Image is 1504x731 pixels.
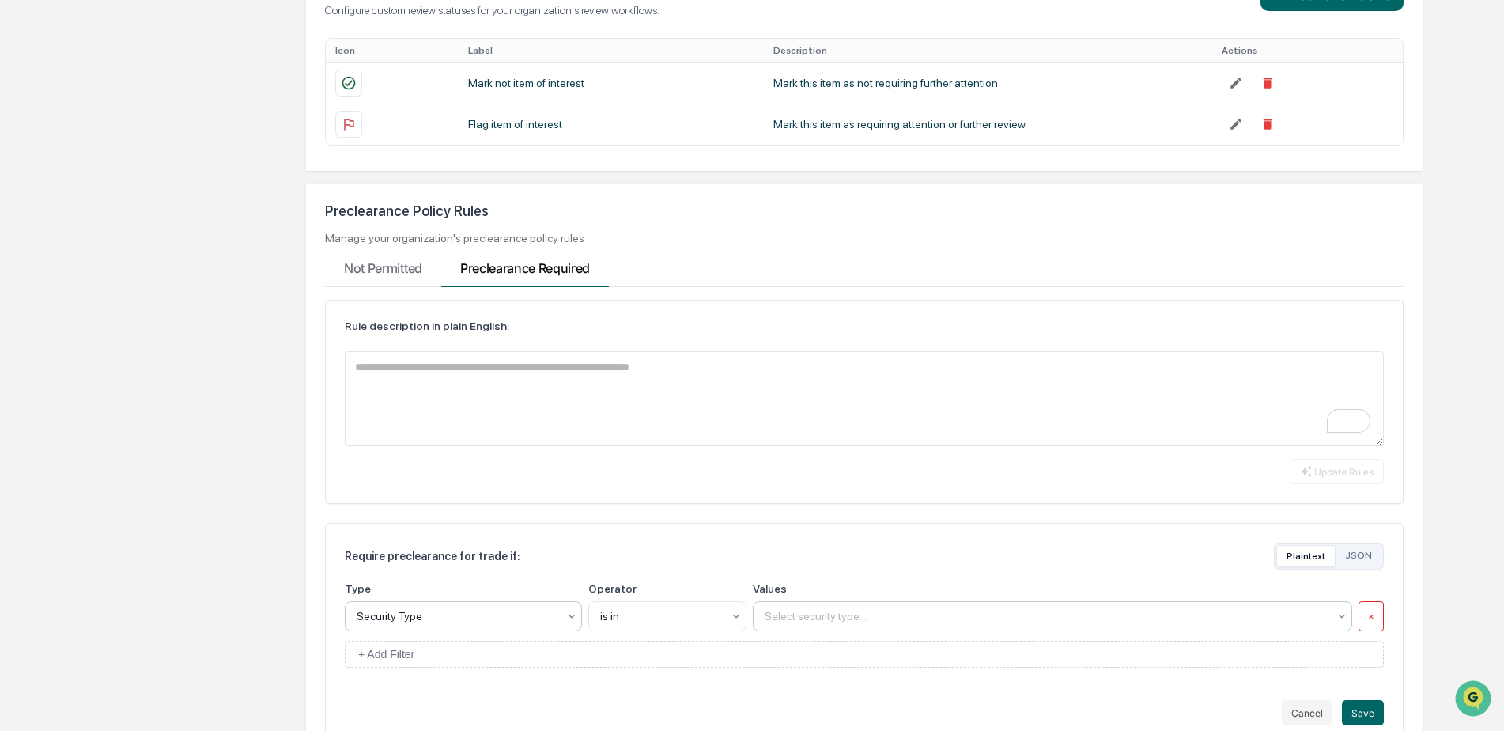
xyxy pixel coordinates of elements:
[9,193,108,222] a: 🖐️Preclearance
[54,121,259,137] div: Start new chat
[54,137,200,150] div: We're available if you need us!
[325,203,1404,219] div: Preclearance Policy Rules
[1336,545,1381,567] div: JSON
[16,231,28,244] div: 🔎
[764,39,1213,62] th: Description
[16,201,28,214] div: 🖐️
[345,582,582,595] label: Type
[588,582,746,595] label: Operator
[157,268,191,280] span: Pylon
[345,550,520,562] div: Require preclearance for trade if:
[753,582,1352,595] label: Values
[269,126,288,145] button: Start new chat
[1342,700,1384,725] button: Save
[1453,679,1496,722] iframe: Open customer support
[16,121,44,150] img: 1746055101610-c473b297-6a78-478c-a979-82029cc54cd1
[32,199,102,215] span: Preclearance
[9,223,106,252] a: 🔎Data Lookup
[16,33,288,59] p: How can we help?
[345,641,1384,668] button: + Add Filter
[325,244,441,287] button: Not Permitted
[1290,459,1384,484] button: Update Rules
[345,351,1384,446] textarea: To enrich screen reader interactions, please activate Accessibility in Grammarly extension settings
[468,118,754,131] div: Flag item of interest
[111,267,191,280] a: Powered byPylon
[773,118,1204,131] div: Mark this item as requiring attention or further review
[130,199,196,215] span: Attestations
[325,2,1248,19] p: Configure custom review statuses for your organization's review workflows.
[1276,545,1336,567] div: Plaintext
[1282,700,1332,725] button: Cancel
[1212,39,1403,62] th: Actions
[325,232,1404,244] div: Manage your organization's preclearance policy rules
[468,77,754,89] div: Mark not item of interest
[32,229,100,245] span: Data Lookup
[459,39,764,62] th: Label
[108,193,202,222] a: 🗄️Attestations
[326,39,459,62] th: Icon
[345,320,1384,332] label: Rule description in plain English:
[441,244,609,287] button: Preclearance Required
[773,77,1204,89] div: Mark this item as not requiring further attention
[115,201,127,214] div: 🗄️
[1359,601,1384,631] button: ×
